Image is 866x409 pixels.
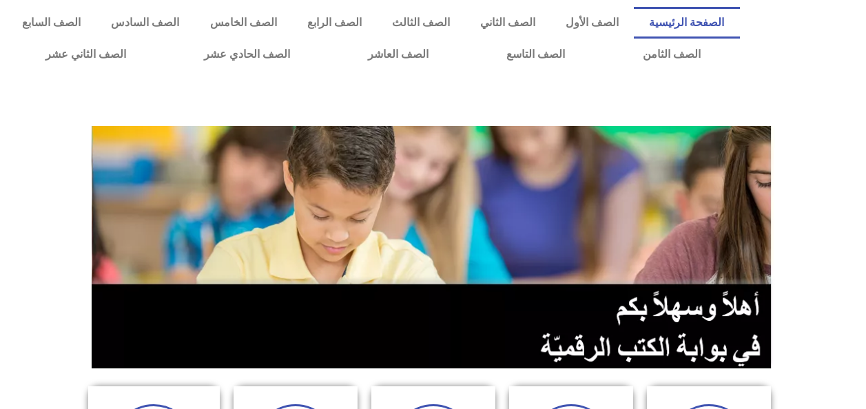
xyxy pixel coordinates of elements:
[468,39,604,70] a: الصف التاسع
[96,7,194,39] a: الصف السادس
[7,39,165,70] a: الصف الثاني عشر
[329,39,468,70] a: الصف العاشر
[292,7,377,39] a: الصف الرابع
[194,7,291,39] a: الصف الخامس
[377,7,465,39] a: الصف الثالث
[550,7,634,39] a: الصف الأول
[634,7,739,39] a: الصفحة الرئيسية
[165,39,329,70] a: الصف الحادي عشر
[604,39,740,70] a: الصف الثامن
[465,7,550,39] a: الصف الثاني
[7,7,96,39] a: الصف السابع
